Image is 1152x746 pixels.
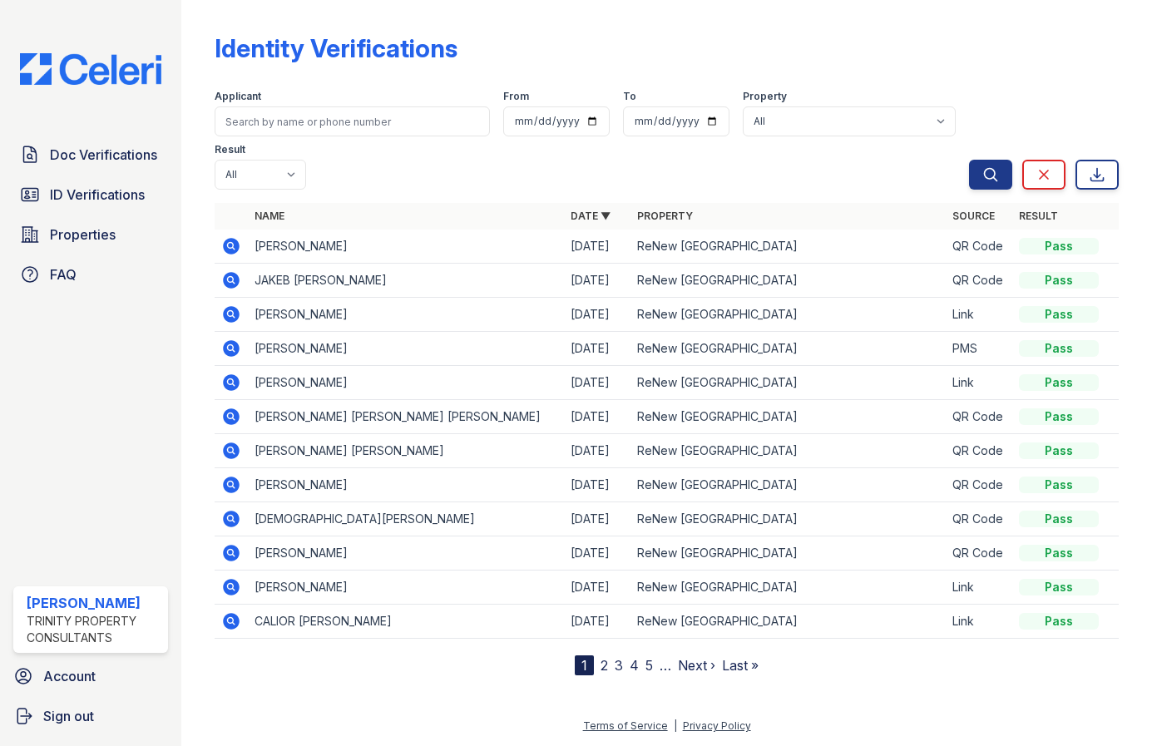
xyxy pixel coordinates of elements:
td: QR Code [946,230,1012,264]
div: Pass [1019,238,1099,254]
td: [PERSON_NAME] [248,332,564,366]
div: | [674,719,677,732]
td: CALIOR [PERSON_NAME] [248,605,564,639]
span: … [660,655,671,675]
span: Account [43,666,96,686]
div: Pass [1019,545,1099,561]
td: ReNew [GEOGRAPHIC_DATA] [630,332,947,366]
td: PMS [946,332,1012,366]
img: CE_Logo_Blue-a8612792a0a2168367f1c8372b55b34899dd931a85d93a1a3d3e32e68fde9ad4.png [7,53,175,85]
a: Last » [722,657,759,674]
td: [PERSON_NAME] [248,366,564,400]
td: [PERSON_NAME] [248,571,564,605]
a: Date ▼ [571,210,611,222]
a: FAQ [13,258,168,291]
a: Next › [678,657,715,674]
a: ID Verifications [13,178,168,211]
label: From [503,90,529,103]
label: To [623,90,636,103]
td: [PERSON_NAME] [248,230,564,264]
td: QR Code [946,434,1012,468]
span: Properties [50,225,116,245]
td: [DEMOGRAPHIC_DATA][PERSON_NAME] [248,502,564,536]
a: Doc Verifications [13,138,168,171]
a: 2 [601,657,608,674]
td: JAKEB [PERSON_NAME] [248,264,564,298]
td: ReNew [GEOGRAPHIC_DATA] [630,434,947,468]
a: Property [637,210,693,222]
a: Privacy Policy [683,719,751,732]
div: Pass [1019,272,1099,289]
td: [DATE] [564,400,630,434]
label: Result [215,143,245,156]
a: Result [1019,210,1058,222]
a: 4 [630,657,639,674]
td: Link [946,571,1012,605]
td: ReNew [GEOGRAPHIC_DATA] [630,400,947,434]
td: Link [946,605,1012,639]
td: QR Code [946,400,1012,434]
div: Pass [1019,340,1099,357]
td: QR Code [946,468,1012,502]
div: Pass [1019,477,1099,493]
a: 3 [615,657,623,674]
td: ReNew [GEOGRAPHIC_DATA] [630,536,947,571]
td: [DATE] [564,298,630,332]
div: Pass [1019,306,1099,323]
input: Search by name or phone number [215,106,490,136]
td: [PERSON_NAME] [PERSON_NAME] [248,434,564,468]
td: [PERSON_NAME] [248,536,564,571]
a: Properties [13,218,168,251]
label: Property [743,90,787,103]
td: [DATE] [564,434,630,468]
div: 1 [575,655,594,675]
a: Terms of Service [583,719,668,732]
span: ID Verifications [50,185,145,205]
label: Applicant [215,90,261,103]
td: Link [946,366,1012,400]
td: [DATE] [564,264,630,298]
div: Pass [1019,613,1099,630]
td: QR Code [946,502,1012,536]
td: [DATE] [564,230,630,264]
span: Sign out [43,706,94,726]
div: Identity Verifications [215,33,457,63]
div: Trinity Property Consultants [27,613,161,646]
a: 5 [645,657,653,674]
div: Pass [1019,442,1099,459]
td: ReNew [GEOGRAPHIC_DATA] [630,298,947,332]
td: [DATE] [564,366,630,400]
a: Name [255,210,284,222]
td: [DATE] [564,502,630,536]
a: Source [952,210,995,222]
td: QR Code [946,264,1012,298]
td: ReNew [GEOGRAPHIC_DATA] [630,230,947,264]
td: ReNew [GEOGRAPHIC_DATA] [630,571,947,605]
td: [PERSON_NAME] [248,468,564,502]
div: Pass [1019,579,1099,595]
td: ReNew [GEOGRAPHIC_DATA] [630,264,947,298]
div: [PERSON_NAME] [27,593,161,613]
a: Account [7,660,175,693]
td: ReNew [GEOGRAPHIC_DATA] [630,502,947,536]
div: Pass [1019,511,1099,527]
span: FAQ [50,264,77,284]
td: [DATE] [564,468,630,502]
span: Doc Verifications [50,145,157,165]
td: [PERSON_NAME] [248,298,564,332]
td: [DATE] [564,571,630,605]
a: Sign out [7,699,175,733]
td: [DATE] [564,605,630,639]
td: ReNew [GEOGRAPHIC_DATA] [630,468,947,502]
td: ReNew [GEOGRAPHIC_DATA] [630,605,947,639]
td: [DATE] [564,332,630,366]
div: Pass [1019,408,1099,425]
td: QR Code [946,536,1012,571]
div: Pass [1019,374,1099,391]
td: [PERSON_NAME] [PERSON_NAME] [PERSON_NAME] [248,400,564,434]
td: Link [946,298,1012,332]
td: [DATE] [564,536,630,571]
td: ReNew [GEOGRAPHIC_DATA] [630,366,947,400]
